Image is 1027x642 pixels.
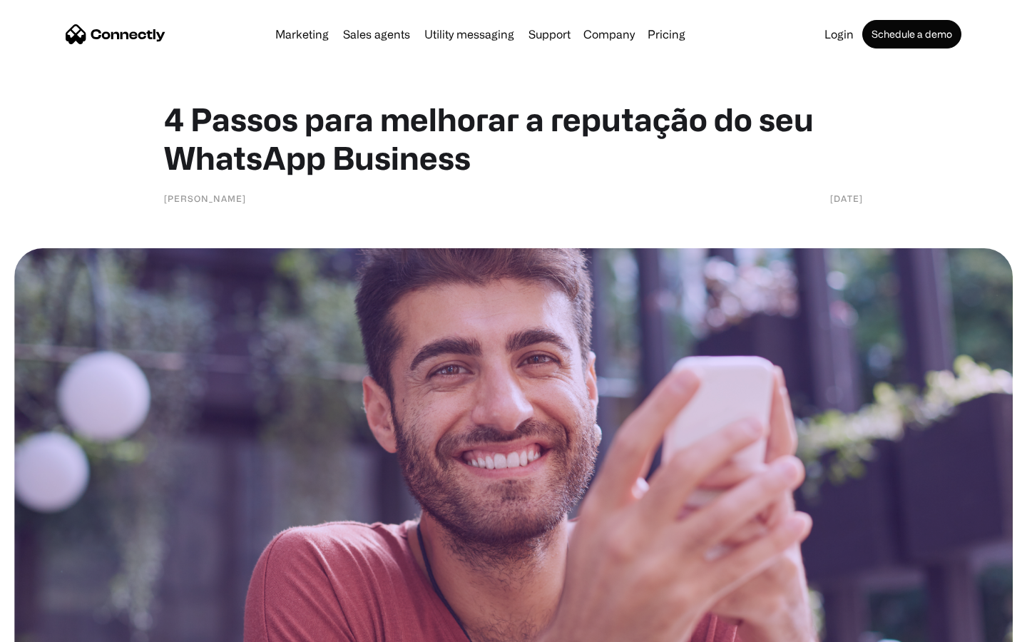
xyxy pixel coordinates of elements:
[14,617,86,637] aside: Language selected: English
[523,29,576,40] a: Support
[29,617,86,637] ul: Language list
[819,29,859,40] a: Login
[862,20,961,49] a: Schedule a demo
[642,29,691,40] a: Pricing
[164,100,863,177] h1: 4 Passos para melhorar a reputação do seu WhatsApp Business
[270,29,334,40] a: Marketing
[583,24,635,44] div: Company
[337,29,416,40] a: Sales agents
[830,191,863,205] div: [DATE]
[164,191,246,205] div: [PERSON_NAME]
[419,29,520,40] a: Utility messaging
[66,24,165,45] a: home
[579,24,639,44] div: Company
